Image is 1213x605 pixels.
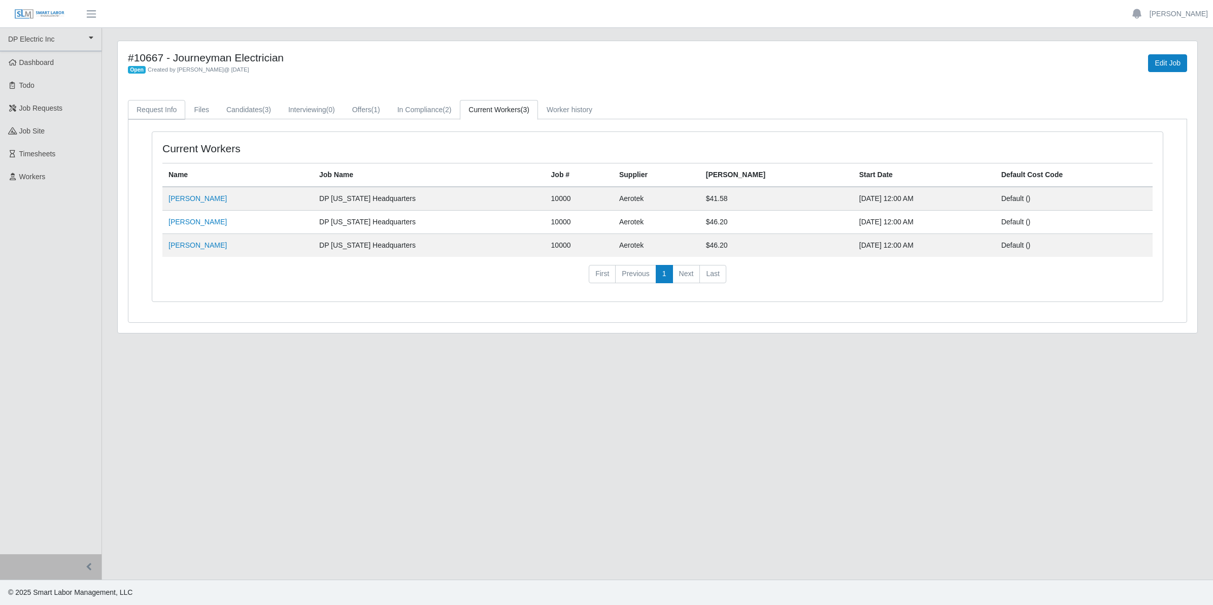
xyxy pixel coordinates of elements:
th: [PERSON_NAME] [700,163,853,187]
td: DP [US_STATE] Headquarters [313,187,545,211]
span: Job Requests [19,104,63,112]
th: Name [162,163,313,187]
span: Timesheets [19,150,56,158]
td: $46.20 [700,234,853,257]
a: 1 [656,265,673,283]
a: Offers [344,100,389,120]
td: [DATE] 12:00 AM [853,211,995,234]
a: Edit Job [1148,54,1187,72]
th: Job # [545,163,613,187]
a: Worker history [538,100,601,120]
td: $41.58 [700,187,853,211]
td: Aerotek [613,187,700,211]
h4: Current Workers [162,142,566,155]
td: 10000 [545,234,613,257]
span: (1) [372,106,380,114]
td: [DATE] 12:00 AM [853,234,995,257]
td: DP [US_STATE] Headquarters [313,211,545,234]
td: Default () [995,187,1153,211]
th: Start Date [853,163,995,187]
a: Current Workers [460,100,538,120]
span: © 2025 Smart Labor Management, LLC [8,588,132,596]
a: [PERSON_NAME] [169,241,227,249]
th: Job Name [313,163,545,187]
td: [DATE] 12:00 AM [853,187,995,211]
th: Supplier [613,163,700,187]
td: 10000 [545,211,613,234]
span: (0) [326,106,335,114]
a: Interviewing [280,100,344,120]
td: 10000 [545,187,613,211]
a: In Compliance [389,100,460,120]
th: Default Cost Code [995,163,1153,187]
a: [PERSON_NAME] [1150,9,1208,19]
a: [PERSON_NAME] [169,218,227,226]
a: Request Info [128,100,185,120]
span: Todo [19,81,35,89]
td: Default () [995,234,1153,257]
img: SLM Logo [14,9,65,20]
td: DP [US_STATE] Headquarters [313,234,545,257]
a: Candidates [218,100,280,120]
td: Default () [995,211,1153,234]
span: (3) [262,106,271,114]
span: (3) [521,106,529,114]
span: job site [19,127,45,135]
span: Workers [19,173,46,181]
a: [PERSON_NAME] [169,194,227,203]
td: $46.20 [700,211,853,234]
span: (2) [443,106,451,114]
td: Aerotek [613,234,700,257]
span: Open [128,66,146,74]
h4: #10667 - Journeyman Electrician [128,51,739,64]
span: Created by [PERSON_NAME] @ [DATE] [148,66,249,73]
a: Files [185,100,218,120]
span: Dashboard [19,58,54,66]
td: Aerotek [613,211,700,234]
nav: pagination [162,265,1153,291]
